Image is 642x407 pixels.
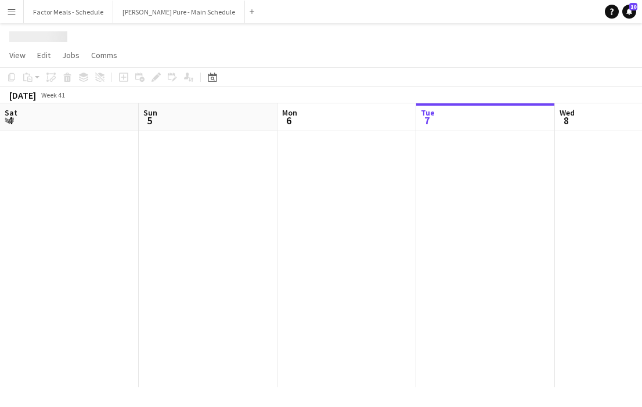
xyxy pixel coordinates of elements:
a: Jobs [57,48,84,63]
span: 8 [558,114,575,127]
a: Edit [33,48,55,63]
span: 7 [419,114,435,127]
span: Wed [560,107,575,118]
span: 4 [3,114,17,127]
span: 6 [280,114,297,127]
a: Comms [86,48,122,63]
span: Week 41 [38,91,67,99]
button: [PERSON_NAME] Pure - Main Schedule [113,1,245,23]
span: Sun [143,107,157,118]
span: Edit [37,50,51,60]
span: 10 [629,3,637,10]
span: 5 [142,114,157,127]
span: Comms [91,50,117,60]
a: View [5,48,30,63]
span: Sat [5,107,17,118]
span: Tue [421,107,435,118]
a: 10 [622,5,636,19]
div: [DATE] [9,89,36,101]
span: Jobs [62,50,80,60]
span: Mon [282,107,297,118]
button: Factor Meals - Schedule [24,1,113,23]
span: View [9,50,26,60]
